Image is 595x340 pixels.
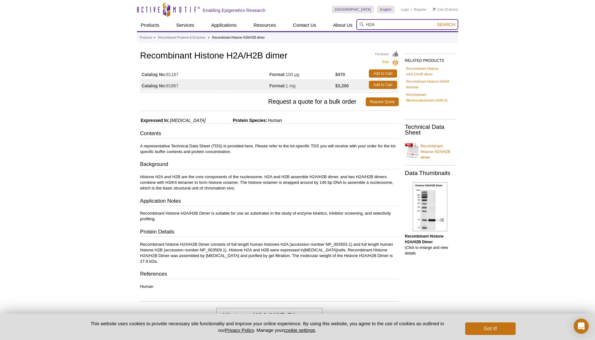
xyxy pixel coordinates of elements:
[405,233,455,256] p: (Click to enlarge and view details
[369,69,397,78] a: Add to Cart
[377,6,395,13] a: English
[140,284,399,289] p: Human
[405,124,455,135] h2: Technical Data Sheet
[437,22,455,27] span: Search
[140,161,399,169] h3: Background
[140,35,152,41] a: Products
[335,83,349,89] strong: $3,200
[269,72,286,77] strong: Format:
[267,118,282,123] span: Human
[170,118,205,123] i: [MEDICAL_DATA]
[284,327,315,333] button: cookie settings
[414,7,427,12] a: Register
[406,79,454,90] a: Recombinant Histone H3/H4 tetramer
[435,22,457,27] button: Search
[225,327,254,333] a: Privacy Policy
[140,197,399,206] h3: Application Notes
[401,7,409,12] a: Login
[140,68,269,79] td: 81167
[140,130,399,139] h3: Contents
[269,79,335,90] td: 1 mg
[142,83,167,89] strong: Catalog No:
[208,36,210,39] li: »
[433,8,436,11] img: Your Cart
[140,211,399,222] p: Recombinant Histone H2A/H2B Dimer is suitable for use as substrates in the study of enzyme kineti...
[332,6,374,13] a: [GEOGRAPHIC_DATA]
[411,6,412,13] li: |
[406,92,454,103] a: Recombinant Mononucleosomes (H2A.X)
[375,51,399,58] a: Feedback
[140,97,366,106] span: Request a quote for a bulk order
[140,51,399,62] h1: Recombinant Histone H2A/H2B dimer
[405,234,444,244] b: Recombinant Histone H2A/H2B Dimer
[413,182,447,231] img: Recombinant Histone H2A/H2B Dimer
[375,59,399,66] a: Print
[140,242,399,264] p: Recombinant histone H2A/H2B Dimer consists of full length human histones H2A (accession number NP...
[142,72,167,77] strong: Catalog No:
[137,19,163,31] a: Products
[405,170,455,176] h2: Data Thumbnails
[154,36,156,39] li: »
[269,83,286,89] strong: Format:
[203,8,266,13] h2: Enabling Epigenetics Research
[173,19,198,31] a: Services
[433,6,458,13] li: (0 items)
[574,319,589,334] div: Open Intercom Messenger
[212,36,265,39] li: Recombinant Histone H2A/H2B dimer
[140,228,399,237] h3: Protein Details
[356,19,458,30] input: Keyword, Cat. No.
[207,19,240,31] a: Applications
[465,322,515,335] button: Got it!
[140,143,399,155] p: A representative Technical Data Sheet (TDS) is provided here. Please refer to the lot-specific TD...
[433,7,444,12] a: Cart
[406,66,454,77] a: Recombinant Histone H2A.Z/H2B dimer
[304,248,337,252] i: [MEDICAL_DATA]
[369,81,397,89] a: Add to Cart
[366,97,399,106] a: Request Quote
[289,19,320,31] a: Contact Us
[140,79,269,90] td: 81867
[140,270,399,279] h3: References
[405,140,455,160] a: Recombinant Histone H2A/H2B dimer
[269,68,335,79] td: 100 µg
[329,19,356,31] a: About Us
[335,72,345,77] strong: $470
[140,118,170,123] span: Expressed In:
[158,35,205,41] a: Recombinant Proteins & Enzymes
[80,320,455,333] p: This website uses cookies to provide necessary site functionality and improve your online experie...
[140,174,399,191] p: Histone H2A and H2B are the core components of the nucleosome. H2A and H2B assemble H2A/H2B dimer...
[405,53,455,65] h2: RELATED PRODUCTS
[207,118,267,123] span: Protein Species:
[222,186,235,190] i: in vivo.
[250,19,280,31] a: Resources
